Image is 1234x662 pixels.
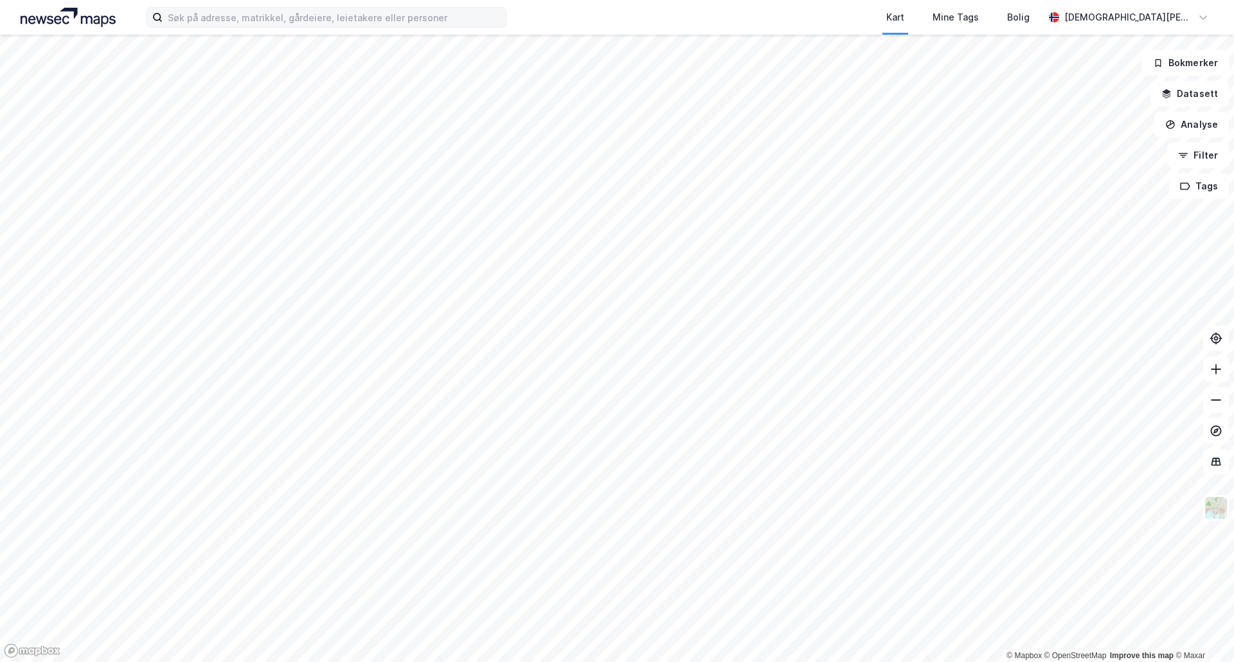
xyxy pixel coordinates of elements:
[1064,10,1193,25] div: [DEMOGRAPHIC_DATA][PERSON_NAME]
[1142,50,1229,76] button: Bokmerker
[1150,81,1229,107] button: Datasett
[1006,651,1042,660] a: Mapbox
[21,8,116,27] img: logo.a4113a55bc3d86da70a041830d287a7e.svg
[1170,600,1234,662] div: Kontrollprogram for chat
[1167,143,1229,168] button: Filter
[1110,651,1174,660] a: Improve this map
[4,643,60,658] a: Mapbox homepage
[1170,600,1234,662] iframe: Chat Widget
[1204,496,1228,520] img: Z
[1044,651,1107,660] a: OpenStreetMap
[163,8,506,27] input: Søk på adresse, matrikkel, gårdeiere, leietakere eller personer
[1169,173,1229,199] button: Tags
[886,10,904,25] div: Kart
[933,10,979,25] div: Mine Tags
[1007,10,1030,25] div: Bolig
[1154,112,1229,137] button: Analyse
